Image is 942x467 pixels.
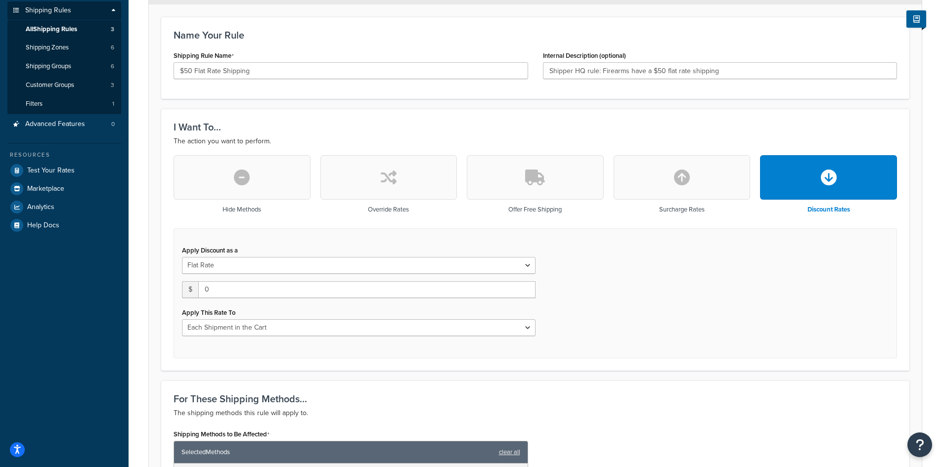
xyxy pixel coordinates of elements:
[26,43,69,52] span: Shipping Zones
[7,95,121,113] li: Filters
[7,1,121,20] a: Shipping Rules
[7,151,121,159] div: Resources
[26,62,71,71] span: Shipping Groups
[807,206,850,213] h3: Discount Rates
[906,10,926,28] button: Show Help Docs
[7,39,121,57] li: Shipping Zones
[182,309,235,316] label: Apply This Rate To
[7,39,121,57] a: Shipping Zones6
[174,52,234,60] label: Shipping Rule Name
[27,221,59,230] span: Help Docs
[174,122,897,132] h3: I Want To...
[7,20,121,39] a: AllShipping Rules3
[7,57,121,76] li: Shipping Groups
[7,162,121,179] a: Test Your Rates
[26,100,43,108] span: Filters
[27,185,64,193] span: Marketplace
[27,203,54,212] span: Analytics
[174,407,897,419] p: The shipping methods this rule will apply to.
[181,445,494,459] span: Selected Methods
[182,281,198,298] span: $
[182,247,238,254] label: Apply Discount as a
[907,432,932,457] button: Open Resource Center
[508,206,562,213] h3: Offer Free Shipping
[368,206,409,213] h3: Override Rates
[7,95,121,113] a: Filters1
[174,30,897,41] h3: Name Your Rule
[659,206,705,213] h3: Surcharge Rates
[7,76,121,94] li: Customer Groups
[27,167,75,175] span: Test Your Rates
[111,81,114,89] span: 3
[7,180,121,198] a: Marketplace
[25,6,71,15] span: Shipping Rules
[26,81,74,89] span: Customer Groups
[7,115,121,133] a: Advanced Features0
[499,445,520,459] a: clear all
[7,76,121,94] a: Customer Groups3
[7,57,121,76] a: Shipping Groups6
[111,120,115,128] span: 0
[174,430,269,438] label: Shipping Methods to Be Affected
[174,393,897,404] h3: For These Shipping Methods...
[111,25,114,34] span: 3
[111,62,114,71] span: 6
[112,100,114,108] span: 1
[7,198,121,216] a: Analytics
[111,43,114,52] span: 6
[7,1,121,114] li: Shipping Rules
[543,52,626,59] label: Internal Description (optional)
[174,135,897,147] p: The action you want to perform.
[223,206,261,213] h3: Hide Methods
[25,120,85,128] span: Advanced Features
[7,115,121,133] li: Advanced Features
[7,216,121,234] a: Help Docs
[26,25,77,34] span: All Shipping Rules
